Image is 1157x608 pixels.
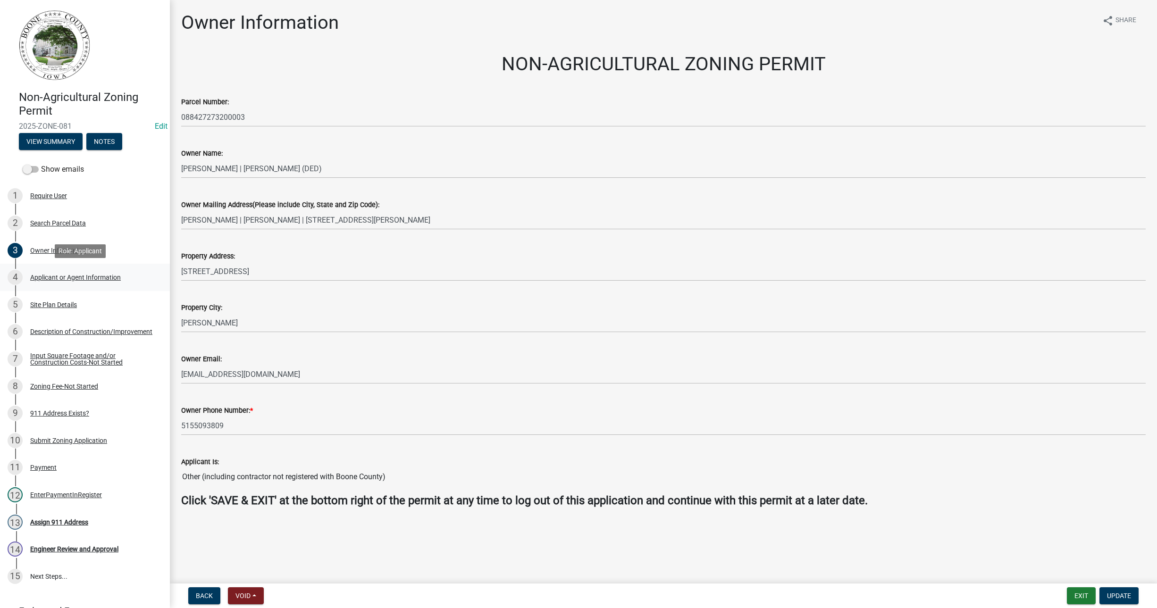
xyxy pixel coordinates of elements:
div: 2 [8,216,23,231]
strong: Click 'SAVE & EXIT' at the bottom right of the permit at any time to log out of this application ... [181,494,868,507]
label: Parcel Number: [181,99,229,106]
h1: Owner Information [181,11,339,34]
span: Update [1107,592,1131,600]
div: Applicant or Agent Information [30,274,121,281]
div: 14 [8,541,23,557]
button: View Summary [19,133,83,150]
wm-modal-confirm: Notes [86,138,122,146]
div: 6 [8,324,23,339]
div: 1 [8,188,23,203]
button: Back [188,587,220,604]
div: 7 [8,351,23,366]
center: NON-AGRICULTURAL ZONING PERMIT [181,53,1146,75]
button: shareShare [1095,11,1144,30]
div: 15 [8,569,23,584]
span: Back [196,592,213,600]
div: 11 [8,460,23,475]
button: Notes [86,133,122,150]
div: 12 [8,487,23,502]
label: Show emails [23,164,84,175]
label: Property Address: [181,253,235,260]
button: Void [228,587,264,604]
label: Owner Name: [181,150,223,157]
wm-modal-confirm: Edit Application Number [155,122,168,131]
i: share [1102,15,1114,26]
div: 13 [8,515,23,530]
span: Share [1115,15,1136,26]
wm-modal-confirm: Summary [19,138,83,146]
button: Update [1099,587,1139,604]
div: Submit Zoning Application [30,437,107,444]
label: Property City: [181,305,222,311]
div: 10 [8,433,23,448]
div: EnterPaymentInRegister [30,491,102,498]
div: Require User [30,192,67,199]
label: Applicant Is: [181,459,219,466]
div: Assign 911 Address [30,519,88,525]
h4: Non-Agricultural Zoning Permit [19,91,162,118]
label: Owner Email: [181,356,222,363]
label: Owner Mailing Address(Please include City, State and Zip Code): [181,202,379,208]
div: 5 [8,297,23,312]
div: Role: Applicant [55,244,106,258]
img: Boone County, Iowa [19,10,91,81]
div: 911 Address Exists? [30,410,89,416]
div: Engineer Review and Approval [30,546,118,552]
div: 4 [8,270,23,285]
div: Description of Construction/Improvement [30,328,152,335]
div: 8 [8,379,23,394]
div: Owner Information [30,247,86,254]
div: 9 [8,406,23,421]
div: Site Plan Details [30,301,77,308]
div: Zoning Fee-Not Started [30,383,98,390]
div: Search Parcel Data [30,220,86,226]
div: Payment [30,464,57,471]
div: 3 [8,243,23,258]
span: 2025-ZONE-081 [19,122,151,131]
div: Input Square Footage and/or Construction Costs-Not Started [30,352,155,366]
label: Owner Phone Number: [181,408,253,414]
span: Void [235,592,251,600]
a: Edit [155,122,168,131]
button: Exit [1067,587,1096,604]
